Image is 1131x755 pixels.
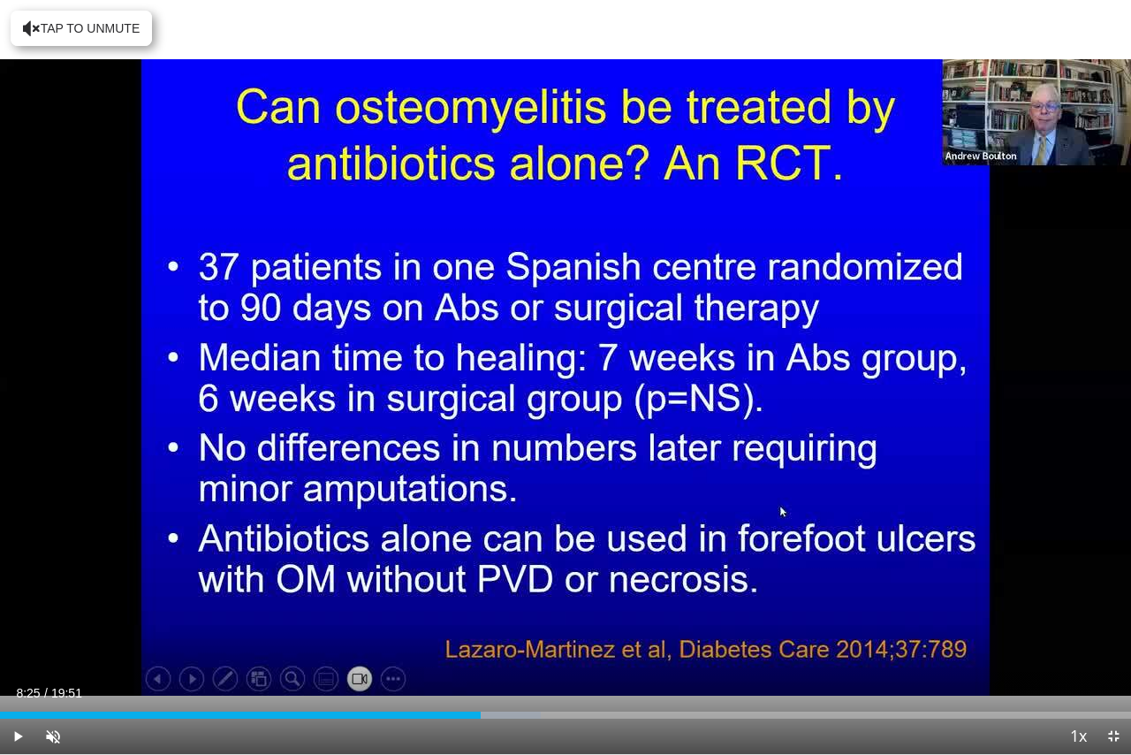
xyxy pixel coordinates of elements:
button: Playback Rate [1060,719,1096,754]
button: Unmute [35,719,71,754]
span: 8:25 [16,686,40,700]
span: / [44,686,48,700]
button: Tap to unmute [11,11,152,46]
button: Exit Fullscreen [1096,719,1131,754]
span: 19:51 [51,686,82,700]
